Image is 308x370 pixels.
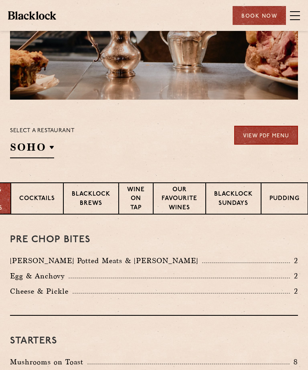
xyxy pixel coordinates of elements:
h2: SOHO [10,140,54,158]
p: Cheese & Pickle [10,286,73,297]
p: Wine on Tap [127,186,145,214]
a: View PDF Menu [234,126,298,145]
p: 8 [290,357,298,367]
p: 2 [290,256,298,266]
p: Pudding [269,194,300,204]
p: Our favourite wines [162,186,197,214]
p: Egg & Anchovy [10,270,69,282]
h3: Starters [10,336,298,346]
p: Select a restaurant [10,126,75,136]
p: Mushrooms on Toast [10,356,87,368]
img: BL_Textured_Logo-footer-cropped.svg [8,11,56,19]
p: Blacklock Sundays [214,190,253,209]
p: Cocktails [19,194,55,204]
h3: Pre Chop Bites [10,235,298,245]
p: [PERSON_NAME] Potted Meats & [PERSON_NAME] [10,255,202,266]
p: 2 [290,286,298,296]
p: 2 [290,271,298,281]
p: Blacklock Brews [72,190,110,209]
div: Book Now [233,6,286,25]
